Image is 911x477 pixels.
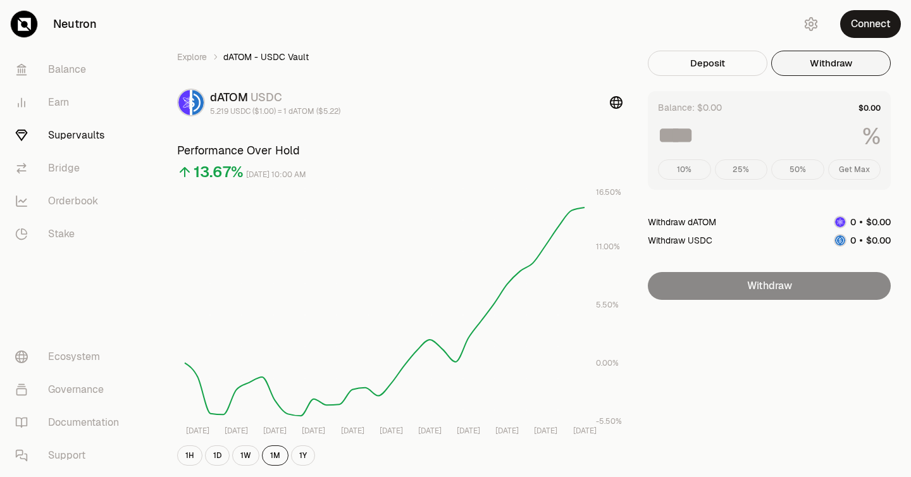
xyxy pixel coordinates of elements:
[495,426,519,436] tspan: [DATE]
[596,242,620,252] tspan: 11.00%
[534,426,557,436] tspan: [DATE]
[5,119,137,152] a: Supervaults
[596,358,619,368] tspan: 0.00%
[840,10,901,38] button: Connect
[210,89,340,106] div: dATOM
[178,90,190,115] img: dATOM Logo
[291,445,315,466] button: 1Y
[177,51,207,63] a: Explore
[648,234,712,247] div: Withdraw USDC
[177,51,623,63] nav: breadcrumb
[205,445,230,466] button: 1D
[232,445,259,466] button: 1W
[648,216,716,228] div: Withdraw dATOM
[862,124,881,149] span: %
[5,152,137,185] a: Bridge
[302,426,325,436] tspan: [DATE]
[418,426,442,436] tspan: [DATE]
[658,101,722,114] div: Balance: $0.00
[246,168,306,182] div: [DATE] 10:00 AM
[5,185,137,218] a: Orderbook
[835,235,845,245] img: USDC Logo
[5,373,137,406] a: Governance
[263,426,287,436] tspan: [DATE]
[177,142,623,159] h3: Performance Over Hold
[380,426,403,436] tspan: [DATE]
[192,90,204,115] img: USDC Logo
[771,51,891,76] button: Withdraw
[5,439,137,472] a: Support
[457,426,480,436] tspan: [DATE]
[186,426,209,436] tspan: [DATE]
[596,300,619,310] tspan: 5.50%
[341,426,364,436] tspan: [DATE]
[5,218,137,251] a: Stake
[225,426,248,436] tspan: [DATE]
[596,187,621,197] tspan: 16.50%
[251,90,282,104] span: USDC
[573,426,597,436] tspan: [DATE]
[210,106,340,116] div: 5.219 USDC ($1.00) = 1 dATOM ($5.22)
[5,53,137,86] a: Balance
[223,51,309,63] span: dATOM - USDC Vault
[262,445,288,466] button: 1M
[194,162,244,182] div: 13.67%
[648,51,767,76] button: Deposit
[5,340,137,373] a: Ecosystem
[5,406,137,439] a: Documentation
[596,416,622,426] tspan: -5.50%
[177,445,202,466] button: 1H
[5,86,137,119] a: Earn
[835,217,845,227] img: dATOM Logo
